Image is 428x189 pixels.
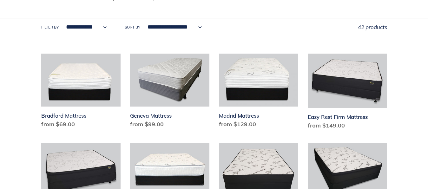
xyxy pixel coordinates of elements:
a: Easy Rest Firm Mattress [308,54,387,132]
a: Madrid Mattress [219,54,298,131]
a: Bradford Mattress [41,54,121,131]
span: 42 products [358,24,387,30]
label: Filter by [41,24,59,30]
a: Geneva Mattress [130,54,209,131]
label: Sort by [125,24,140,30]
